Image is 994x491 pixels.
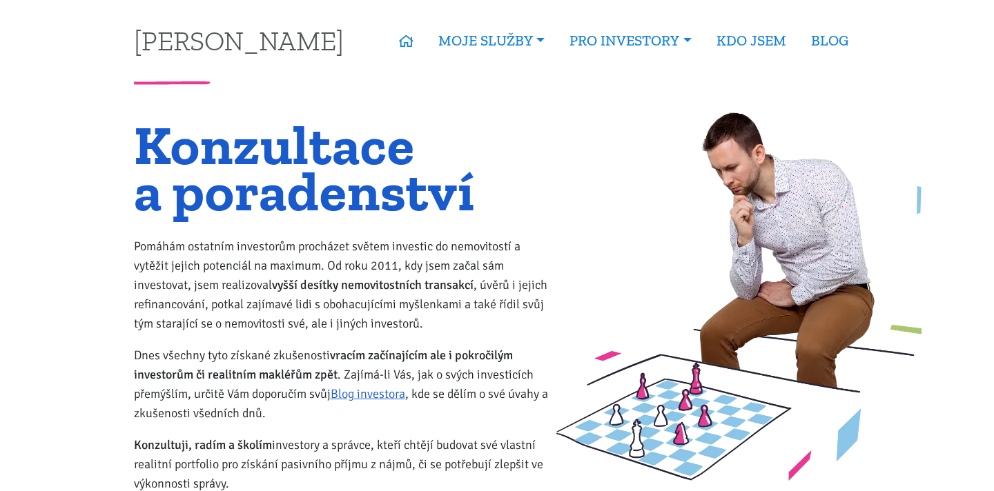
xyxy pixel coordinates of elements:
strong: vyšší desítky nemovitostních transakcí [272,277,474,292]
strong: Konzultuji, radím a školím [134,437,272,452]
h1: Konzultace a poradenství [134,122,550,214]
a: [PERSON_NAME] [134,27,344,54]
a: KDO JSEM [704,25,799,57]
a: BLOG [799,25,861,57]
a: PRO INVESTORY [557,25,703,57]
p: Pomáhám ostatním investorům procházet světem investic do nemovitostí a vytěžit jejich potenciál n... [134,237,550,333]
a: MOJE SLUŽBY [426,25,557,57]
a: Blog investora [331,386,405,401]
p: Dnes všechny tyto získané zkušenosti . Zajímá-li Vás, jak o svých investicích přemýšlím, určitě V... [134,345,550,423]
